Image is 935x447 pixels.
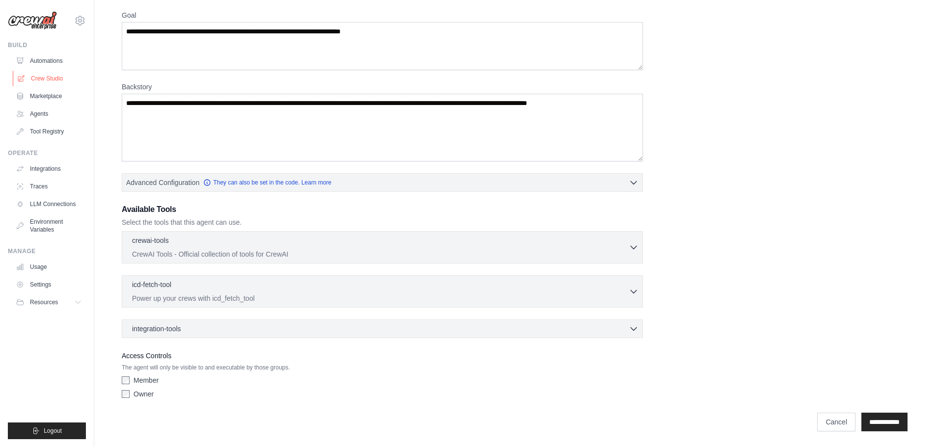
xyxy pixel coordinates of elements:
a: Agents [12,106,86,122]
p: Power up your crews with icd_fetch_tool [132,293,629,303]
label: Member [134,375,159,385]
p: Select the tools that this agent can use. [122,217,643,227]
p: crewai-tools [132,236,169,245]
span: Logout [44,427,62,435]
div: Operate [8,149,86,157]
a: They can also be set in the code. Learn more [203,179,331,186]
div: Manage [8,247,86,255]
a: Cancel [817,413,855,431]
label: Goal [122,10,643,20]
span: integration-tools [132,324,181,334]
span: Advanced Configuration [126,178,199,187]
button: integration-tools [126,324,639,334]
a: Crew Studio [13,71,87,86]
a: Usage [12,259,86,275]
label: Access Controls [122,350,643,362]
button: Advanced Configuration They can also be set in the code. Learn more [122,174,642,191]
a: LLM Connections [12,196,86,212]
span: Resources [30,298,58,306]
img: Logo [8,11,57,30]
button: Logout [8,422,86,439]
a: Tool Registry [12,124,86,139]
label: Backstory [122,82,643,92]
a: Marketplace [12,88,86,104]
p: icd-fetch-tool [132,280,171,289]
p: CrewAI Tools - Official collection of tools for CrewAI [132,249,629,259]
div: Build [8,41,86,49]
p: The agent will only be visible to and executable by those groups. [122,364,643,371]
a: Traces [12,179,86,194]
button: icd-fetch-tool Power up your crews with icd_fetch_tool [126,280,639,303]
a: Automations [12,53,86,69]
label: Owner [134,389,154,399]
a: Environment Variables [12,214,86,237]
a: Integrations [12,161,86,177]
button: Resources [12,294,86,310]
a: Settings [12,277,86,292]
h3: Available Tools [122,204,643,215]
button: crewai-tools CrewAI Tools - Official collection of tools for CrewAI [126,236,639,259]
